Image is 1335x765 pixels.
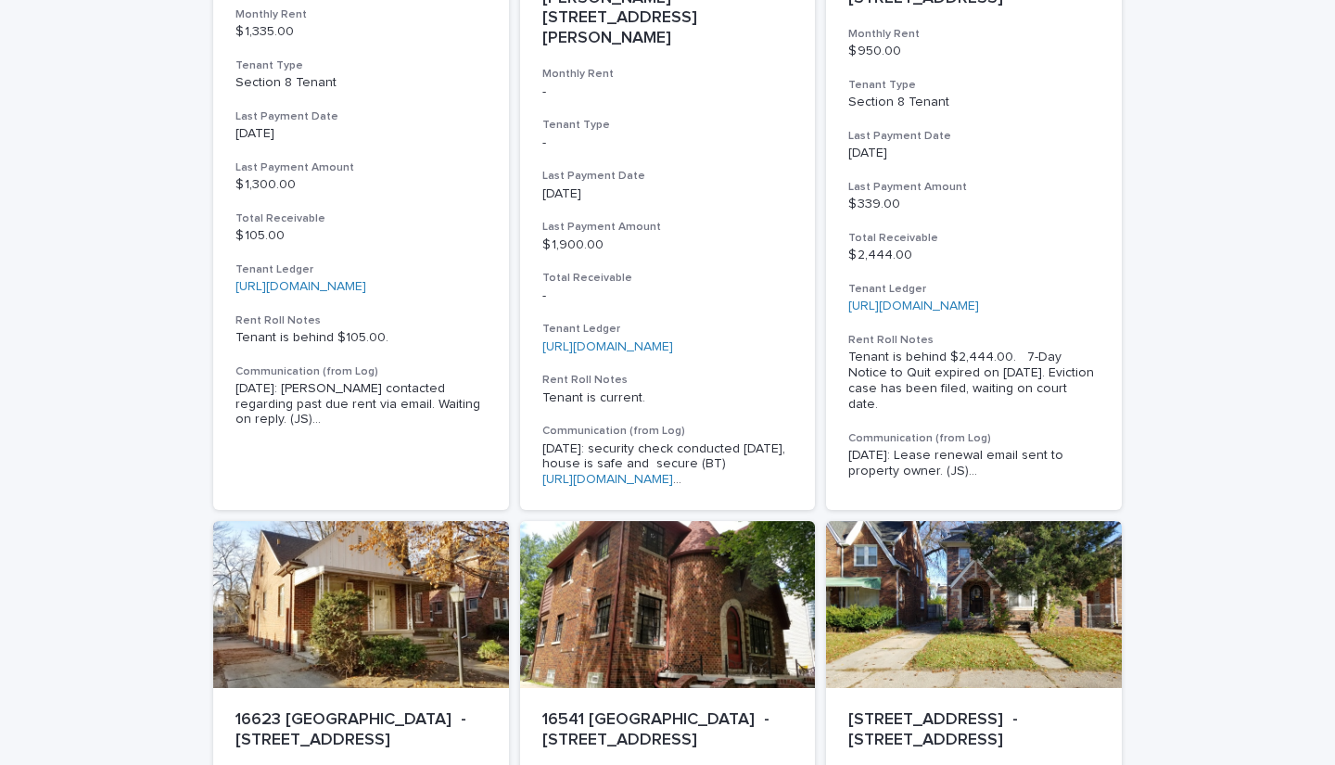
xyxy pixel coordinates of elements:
[235,211,487,226] h3: Total Receivable
[542,373,794,388] h3: Rent Roll Notes
[848,231,1100,246] h3: Total Receivable
[848,129,1100,144] h3: Last Payment Date
[542,271,794,286] h3: Total Receivable
[542,424,794,439] h3: Communication (from Log)
[235,160,487,175] h3: Last Payment Amount
[542,710,794,750] p: 16541 [GEOGRAPHIC_DATA] - [STREET_ADDRESS]
[542,390,794,406] p: Tenant is current.
[848,350,1100,412] p: Tenant is behind $2,444.00. 7-Day Notice to Quit expired on [DATE]. Eviction case has been filed,...
[542,186,794,202] p: [DATE]
[235,228,487,244] p: $ 105.00
[848,282,1100,297] h3: Tenant Ledger
[235,330,487,346] p: Tenant is behind $105.00.
[848,197,1100,212] p: $ 339.00
[848,44,1100,59] p: $ 950.00
[848,146,1100,161] p: [DATE]
[235,280,366,293] a: [URL][DOMAIN_NAME]
[848,333,1100,348] h3: Rent Roll Notes
[542,322,794,337] h3: Tenant Ledger
[235,313,487,328] h3: Rent Roll Notes
[848,95,1100,110] p: Section 8 Tenant
[848,448,1100,479] span: [DATE]: Lease renewal email sent to property owner. (JS) ...
[235,177,487,193] p: $ 1,300.00
[848,248,1100,263] p: $ 2,444.00
[542,220,794,235] h3: Last Payment Amount
[848,710,1100,750] p: [STREET_ADDRESS] - [STREET_ADDRESS]
[542,67,794,82] h3: Monthly Rent
[542,288,794,304] p: -
[235,381,487,427] span: [DATE]: [PERSON_NAME] contacted regarding past due rent via email. Waiting on reply. (JS) ...
[848,78,1100,93] h3: Tenant Type
[848,180,1100,195] h3: Last Payment Amount
[542,169,794,184] h3: Last Payment Date
[235,58,487,73] h3: Tenant Type
[848,27,1100,42] h3: Monthly Rent
[235,126,487,142] p: [DATE]
[235,109,487,124] h3: Last Payment Date
[542,118,794,133] h3: Tenant Type
[235,710,487,750] p: 16623 [GEOGRAPHIC_DATA] - [STREET_ADDRESS]
[235,75,487,91] p: Section 8 Tenant
[542,340,673,353] a: [URL][DOMAIN_NAME]
[235,262,487,277] h3: Tenant Ledger
[542,441,794,488] span: [DATE]: security check conducted [DATE], house is safe and secure (BT) ...
[848,300,979,312] a: [URL][DOMAIN_NAME]
[848,431,1100,446] h3: Communication (from Log)
[235,7,487,22] h3: Monthly Rent
[542,84,794,100] p: -
[542,472,673,488] a: [URL][DOMAIN_NAME]
[235,364,487,379] h3: Communication (from Log)
[235,24,487,40] p: $ 1,335.00
[542,135,794,151] p: -
[542,237,794,253] p: $ 1,900.00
